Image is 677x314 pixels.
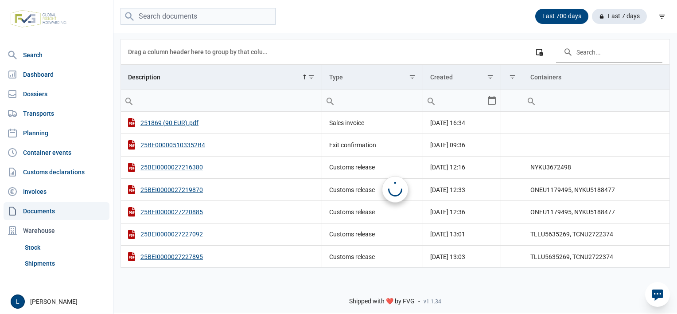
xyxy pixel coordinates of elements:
div: Search box [423,90,439,111]
a: Stock [21,239,109,255]
div: Type [329,74,343,81]
div: Last 700 days [535,9,588,24]
a: Documents [4,202,109,220]
td: Column MRN [501,65,523,90]
a: Shipments [21,255,109,271]
div: filter [654,8,670,24]
input: Filter cell [121,90,322,111]
input: Filter cell [501,90,523,111]
div: Data grid toolbar [128,39,662,64]
input: Search documents [121,8,276,25]
td: Customs release [322,245,423,267]
span: [DATE] 12:33 [430,186,465,193]
div: 251869 (90 EUR).pdf [128,118,315,127]
div: 25BEI0000027219870 [128,185,315,194]
a: Transports [4,105,109,122]
div: Search box [322,90,338,111]
div: Containers [530,74,561,81]
div: Loading... [388,182,402,196]
input: Filter cell [423,90,487,111]
td: Column Type [322,65,423,90]
div: Search box [121,90,137,111]
span: - [418,298,420,306]
div: Column Chooser [531,44,547,60]
td: Filter cell [121,90,322,112]
div: Drag a column header here to group by that column [128,45,270,59]
div: 25BEI0000027227092 [128,230,315,239]
span: [DATE] 13:01 [430,231,465,238]
div: [PERSON_NAME] [11,294,108,309]
div: Description [128,74,160,81]
span: [DATE] 16:34 [430,119,465,126]
td: Exit confirmation [322,134,423,156]
div: Created [430,74,453,81]
td: Column Created [423,65,501,90]
span: Show filter options for column 'Type' [409,74,416,80]
div: Search box [523,90,539,111]
img: FVG - Global freight forwarding [7,7,70,31]
a: Customs declarations [4,163,109,181]
td: Customs release [322,156,423,178]
div: Last 7 days [592,9,647,24]
a: Container events [4,144,109,161]
div: Select [486,90,497,111]
td: Customs release [322,201,423,223]
span: Show filter options for column 'Description' [308,74,315,80]
span: [DATE] 13:03 [430,253,465,260]
a: Dossiers [4,85,109,103]
div: 25BEI0000027227895 [128,252,315,261]
div: Data grid with 7 rows and 5 columns [121,39,669,267]
a: Invoices [4,183,109,200]
td: Customs release [322,223,423,245]
span: [DATE] 12:16 [430,164,465,171]
div: 25BEI0000027216380 [128,163,315,172]
div: 25BE000005103352B4 [128,140,315,149]
span: Show filter options for column 'Created' [487,74,494,80]
td: Column Description [121,65,322,90]
td: Sales invoice [322,112,423,134]
td: Filter cell [322,90,423,112]
a: Dashboard [4,66,109,83]
input: Filter cell [322,90,423,111]
a: Planning [4,124,109,142]
span: [DATE] 09:36 [430,141,465,149]
td: Filter cell [423,90,501,112]
td: Filter cell [501,90,523,112]
span: Shipped with ❤️ by FVG [349,298,415,306]
span: Show filter options for column 'MRN' [509,74,516,80]
input: Search in the data grid [556,41,662,63]
span: [DATE] 12:36 [430,208,465,216]
span: v1.1.34 [424,298,441,305]
td: Customs release [322,178,423,200]
a: Search [4,46,109,64]
div: 25BEI0000027220885 [128,207,315,216]
button: L [11,294,25,309]
div: Warehouse [4,222,109,239]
